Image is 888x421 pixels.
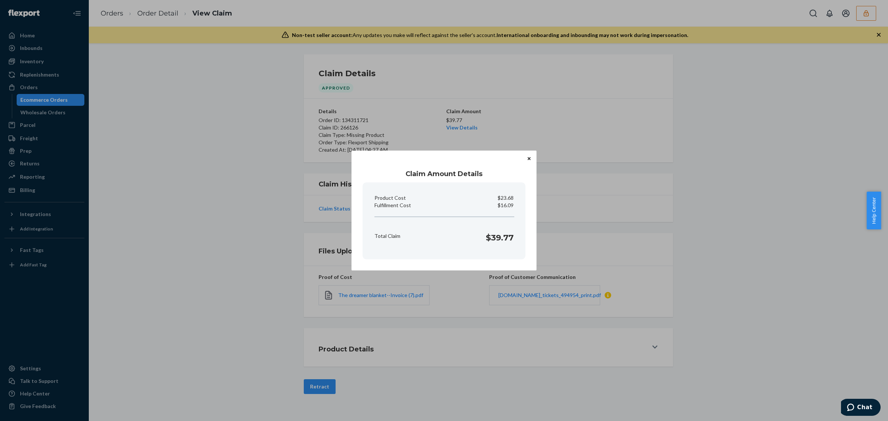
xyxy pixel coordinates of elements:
p: $16.09 [498,202,514,209]
p: Total Claim [374,232,400,240]
button: Close [525,154,533,162]
span: Chat [16,5,31,12]
p: Product Cost [374,194,406,202]
h1: $39.77 [486,232,514,244]
p: Fulfillment Cost [374,202,411,209]
p: $23.68 [498,194,514,202]
h1: Claim Amount Details [363,169,525,179]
